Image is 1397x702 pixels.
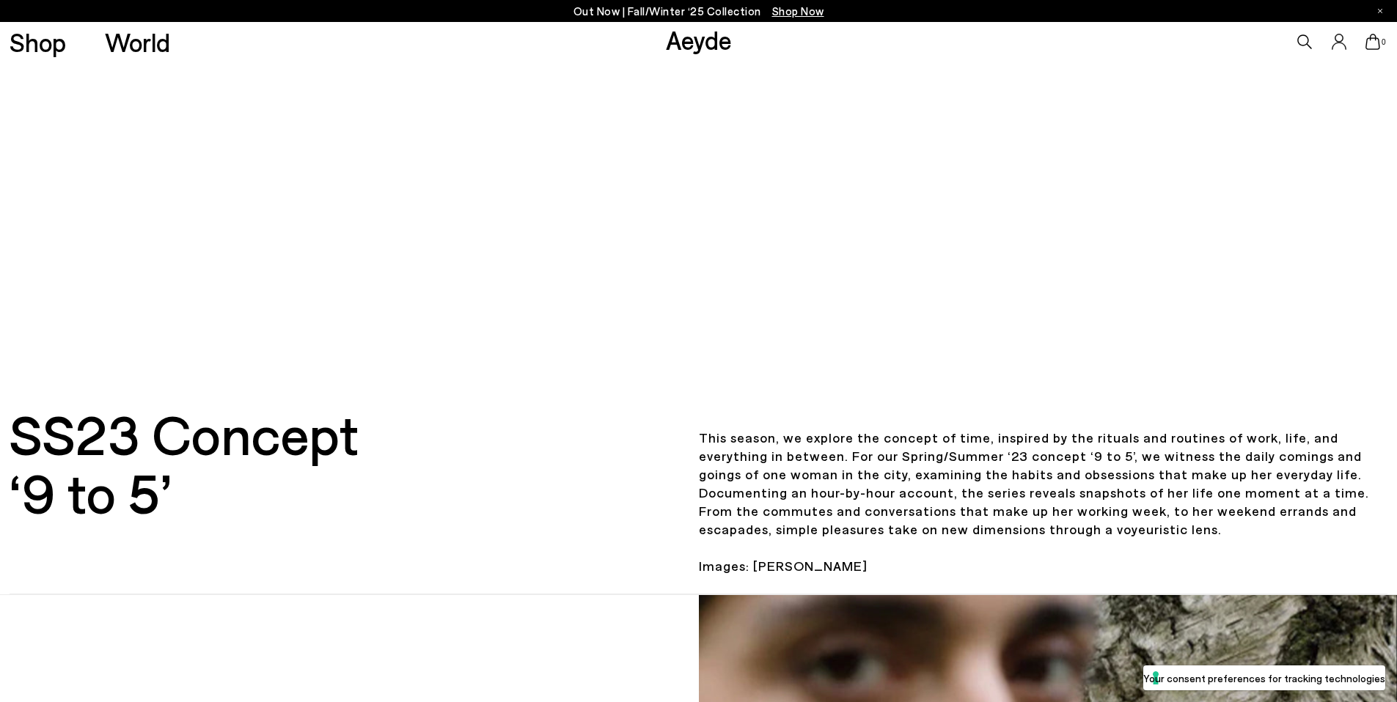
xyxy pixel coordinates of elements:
[105,29,170,55] a: World
[573,2,824,21] p: Out Now | Fall/Winter ‘25 Collection
[1380,38,1387,46] span: 0
[1365,34,1380,50] a: 0
[666,24,732,55] a: Aeyde
[1143,670,1385,686] label: Your consent preferences for tracking technologies
[772,4,824,18] span: Navigate to /collections/new-in
[10,404,689,588] h3: SS23 Concept ‘9 to 5’
[1143,665,1385,690] button: Your consent preferences for tracking technologies
[10,29,66,55] a: Shop
[689,410,1387,594] p: This season, we explore the concept of time, inspired by the rituals and routines of work, life, ...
